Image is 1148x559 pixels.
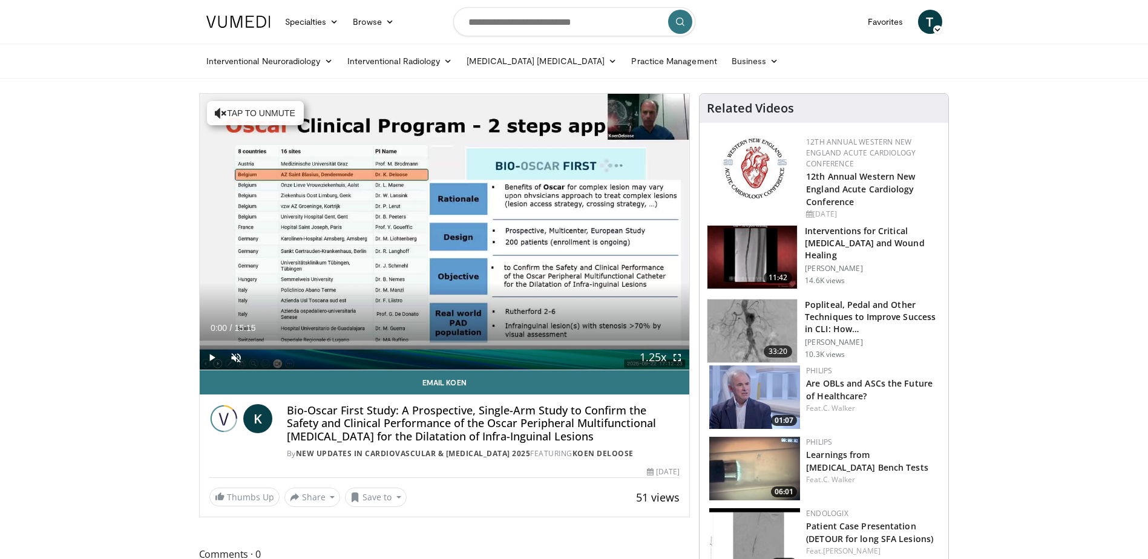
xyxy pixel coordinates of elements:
a: Thumbs Up [209,488,280,506]
h3: Interventions for Critical [MEDICAL_DATA] and Wound Healing [805,225,941,261]
a: Business [724,49,786,73]
a: Email Koen [200,370,690,394]
a: 12th Annual Western New England Acute Cardiology Conference [806,137,916,169]
p: [PERSON_NAME] [805,338,941,347]
span: / [230,323,232,333]
input: Search topics, interventions [453,7,695,36]
span: 11:42 [764,272,793,284]
a: 01:07 [709,365,800,429]
a: Philips [806,437,832,447]
div: Progress Bar [200,341,690,345]
a: Favorites [861,10,911,34]
a: 11:42 Interventions for Critical [MEDICAL_DATA] and Wound Healing [PERSON_NAME] 14.6K views [707,225,941,289]
img: T6d-rUZNqcn4uJqH4xMDoxOjBrO-I4W8.150x105_q85_crop-smart_upscale.jpg [707,299,797,362]
a: K [243,404,272,433]
p: 10.3K views [805,350,845,359]
span: 01:07 [771,415,797,426]
a: Are OBLs and ASCs the Future of Healthcare? [806,378,933,402]
img: 75a3f960-6a0f-456d-866c-450ec948de62.150x105_q85_crop-smart_upscale.jpg [709,365,800,429]
a: New Updates in Cardiovascular & [MEDICAL_DATA] 2025 [296,448,531,459]
button: Playback Rate [641,345,665,370]
a: Patient Case Presentation (DETOUR for long SFA Lesions) [806,520,933,544]
h4: Bio-Oscar First Study: A Prospective, Single-Arm Study to Confirm the Safety and Clinical Perform... [287,404,680,443]
img: 243716_0000_1.png.150x105_q85_crop-smart_upscale.jpg [707,226,797,289]
div: Feat. [806,474,939,485]
a: Learnings from [MEDICAL_DATA] Bench Tests [806,449,928,473]
div: [DATE] [647,466,680,477]
a: [PERSON_NAME] [823,546,881,556]
a: Philips [806,365,832,376]
a: Interventional Radiology [340,49,460,73]
span: 15:15 [234,323,255,333]
h4: Related Videos [707,101,794,116]
a: Koen Deloose [572,448,634,459]
span: 06:01 [771,486,797,497]
div: Feat. [806,403,939,414]
a: C. Walker [823,403,856,413]
p: 14.6K views [805,276,845,286]
a: C. Walker [823,474,856,485]
div: Feat. [806,546,939,557]
button: Fullscreen [665,345,689,370]
div: [DATE] [806,209,939,220]
span: 0:00 [211,323,227,333]
a: 12th Annual Western New England Acute Cardiology Conference [806,171,915,208]
h3: Popliteal, Pedal and Other Techniques to Improve Success in CLI: How… [805,299,941,335]
img: New Updates in Cardiovascular & Interventional Radiology 2025 [209,404,238,433]
a: 06:01 [709,437,800,500]
button: Unmute [224,345,248,370]
a: [MEDICAL_DATA] [MEDICAL_DATA] [459,49,624,73]
img: VuMedi Logo [206,16,271,28]
a: Interventional Neuroradiology [199,49,340,73]
span: 51 views [636,490,680,505]
a: Specialties [278,10,346,34]
p: [PERSON_NAME] [805,264,941,273]
button: Save to [345,488,407,507]
a: T [918,10,942,34]
button: Tap to unmute [207,101,304,125]
video-js: Video Player [200,94,690,370]
a: Endologix [806,508,848,518]
img: 0954f259-7907-4053-a817-32a96463ecc8.png.150x105_q85_autocrop_double_scale_upscale_version-0.2.png [721,137,789,200]
img: 0547a951-2e8b-4df6-bc87-cc102613d05c.150x105_q85_crop-smart_upscale.jpg [709,437,800,500]
div: By FEATURING [287,448,680,459]
button: Play [200,345,224,370]
span: 33:20 [764,345,793,358]
a: Practice Management [624,49,724,73]
a: Browse [346,10,401,34]
a: 33:20 Popliteal, Pedal and Other Techniques to Improve Success in CLI: How… [PERSON_NAME] 10.3K v... [707,299,941,363]
button: Share [284,488,341,507]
